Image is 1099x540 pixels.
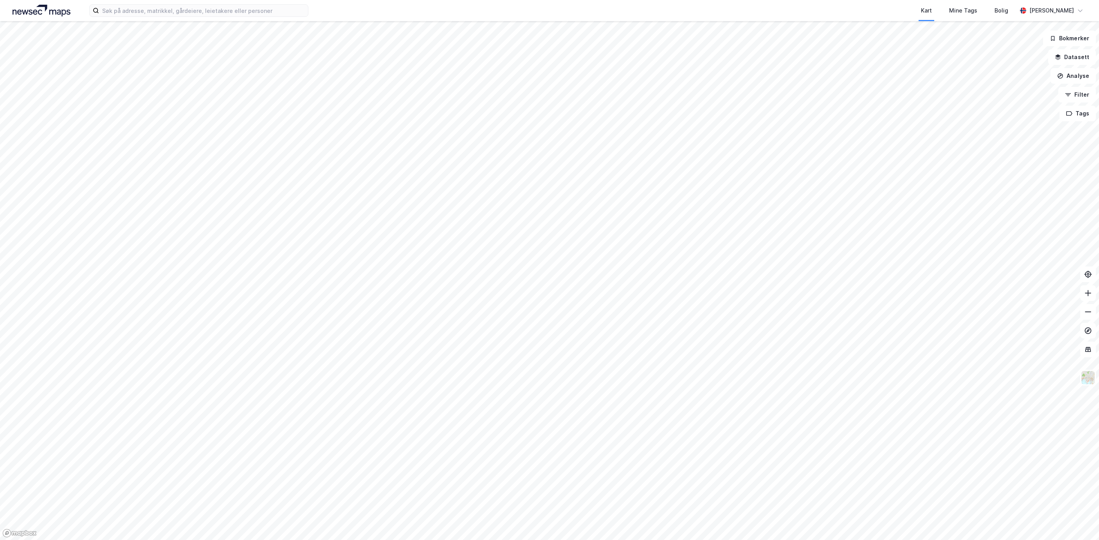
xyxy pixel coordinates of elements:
div: Bolig [995,6,1008,15]
div: Mine Tags [949,6,977,15]
iframe: Chat Widget [1060,502,1099,540]
img: logo.a4113a55bc3d86da70a041830d287a7e.svg [13,5,70,16]
input: Søk på adresse, matrikkel, gårdeiere, leietakere eller personer [99,5,308,16]
div: Kart [921,6,932,15]
div: [PERSON_NAME] [1029,6,1074,15]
